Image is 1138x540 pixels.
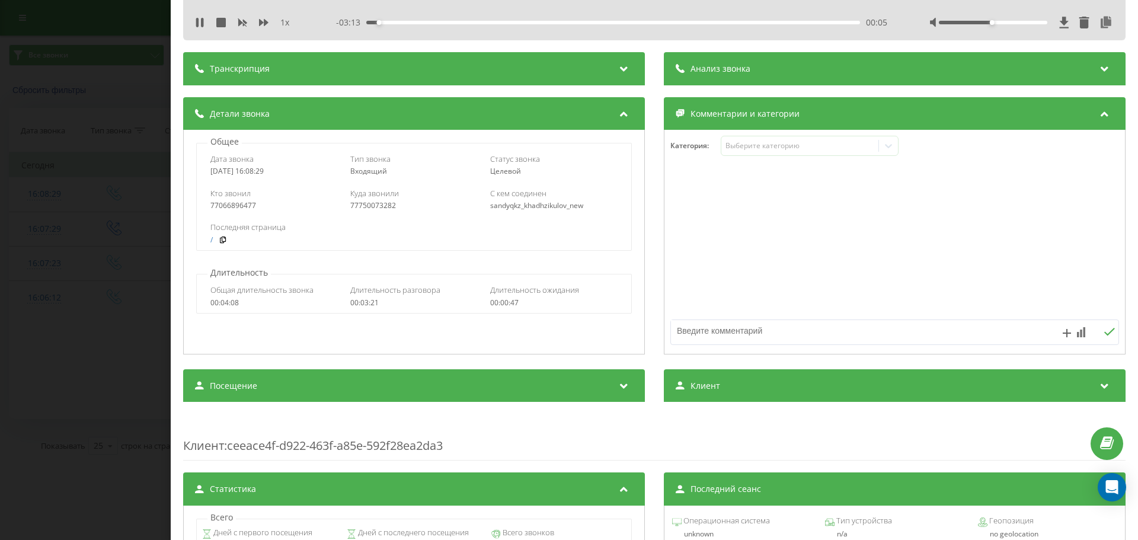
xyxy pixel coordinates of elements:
[1098,473,1126,501] div: Open Intercom Messenger
[207,512,236,523] p: Всего
[183,437,224,453] span: Клиент
[835,515,892,527] span: Тип устройства
[210,167,338,175] div: [DATE] 16:08:29
[207,136,242,148] p: Общее
[336,17,366,28] span: - 03:13
[183,414,1126,461] div: : ceeace4f-d922-463f-a85e-592f28ea2da3
[350,166,387,176] span: Входящий
[490,202,618,210] div: sandyqkz_khadhzikulov_new
[210,63,270,75] span: Транскрипция
[280,17,289,28] span: 1 x
[501,527,554,539] span: Всего звонков
[691,63,750,75] span: Анализ звонка
[210,236,213,244] a: /
[490,154,540,164] span: Статус звонка
[672,530,811,538] div: unknown
[691,108,800,120] span: Комментарии и категории
[350,285,440,295] span: Длительность разговора
[377,20,382,25] div: Accessibility label
[356,527,469,539] span: Дней с последнего посещения
[725,141,874,151] div: Выберите категорию
[350,202,478,210] div: 77750073282
[490,285,579,295] span: Длительность ожидания
[978,530,1117,538] div: no geolocation
[210,380,257,392] span: Посещение
[682,515,770,527] span: Операционная система
[210,188,251,199] span: Кто звонил
[210,285,314,295] span: Общая длительность звонка
[210,222,286,232] span: Последняя страница
[207,267,271,279] p: Длительность
[490,166,521,176] span: Целевой
[212,527,312,539] span: Дней с первого посещения
[210,108,270,120] span: Детали звонка
[490,188,546,199] span: С кем соединен
[210,299,338,307] div: 00:04:08
[210,483,256,495] span: Статистика
[866,17,887,28] span: 00:05
[350,188,399,199] span: Куда звонили
[350,154,391,164] span: Тип звонка
[691,380,720,392] span: Клиент
[670,142,721,150] h4: Категория :
[987,515,1034,527] span: Геопозиция
[490,299,618,307] div: 00:00:47
[210,202,338,210] div: 77066896477
[210,154,254,164] span: Дата звонка
[990,20,995,25] div: Accessibility label
[825,530,964,538] div: n/a
[350,299,478,307] div: 00:03:21
[691,483,761,495] span: Последний сеанс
